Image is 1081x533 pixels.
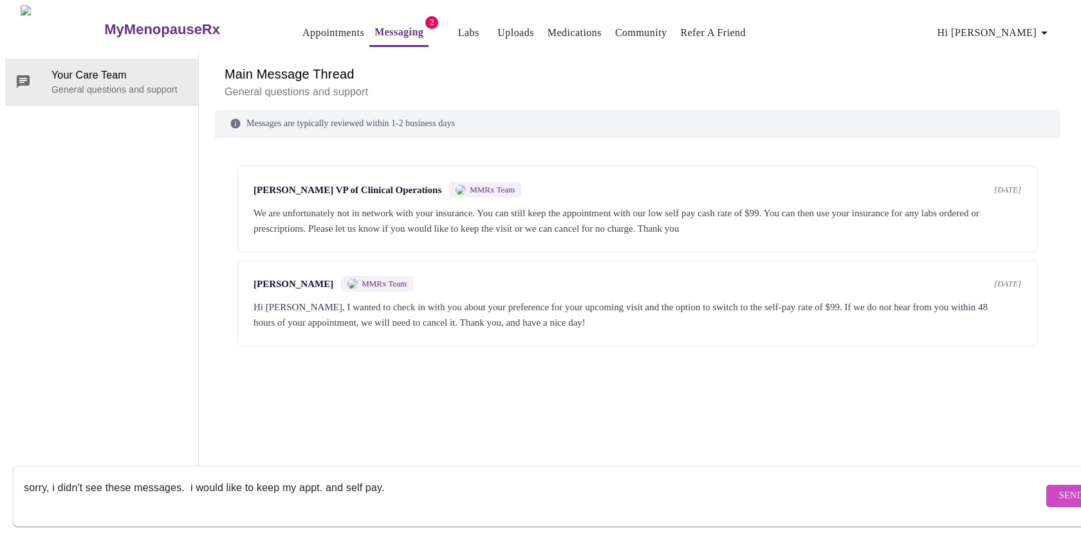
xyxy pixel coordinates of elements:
button: Hi [PERSON_NAME] [932,20,1057,46]
span: [DATE] [994,185,1021,195]
span: Hi [PERSON_NAME] [938,24,1052,42]
h3: MyMenopauseRx [104,21,220,38]
button: Refer a Friend [676,20,752,46]
a: Community [615,24,667,42]
a: Messaging [374,23,423,41]
button: Messaging [369,19,429,47]
button: Appointments [297,20,369,46]
span: MMRx Team [470,185,515,195]
h6: Main Message Thread [225,64,1050,84]
a: MyMenopauseRx [103,7,272,52]
a: Appointments [302,24,364,42]
div: Your Care TeamGeneral questions and support [5,59,198,105]
button: Labs [448,20,489,46]
p: General questions and support [225,84,1050,100]
button: Uploads [492,20,539,46]
div: Messages are typically reviewed within 1-2 business days [214,110,1060,138]
button: Medications [542,20,607,46]
img: MyMenopauseRx Logo [21,5,103,53]
a: Refer a Friend [681,24,746,42]
textarea: Send a message about your appointment [24,475,1043,516]
span: [PERSON_NAME] [254,279,333,290]
a: Labs [458,24,479,42]
span: 2 [425,16,438,29]
a: Medications [548,24,602,42]
a: Uploads [497,24,534,42]
span: Your Care Team [51,68,188,83]
div: We are unfortunately not in network with your insurance. You can still keep the appointment with ... [254,205,1021,236]
p: General questions and support [51,83,188,96]
img: MMRX [456,185,466,195]
button: Community [610,20,672,46]
span: [DATE] [994,279,1021,289]
span: MMRx Team [362,279,407,289]
div: Hi [PERSON_NAME], I wanted to check in with you about your preference for your upcoming visit and... [254,299,1021,330]
span: [PERSON_NAME] VP of Clinical Operations [254,185,441,196]
img: MMRX [347,279,358,289]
